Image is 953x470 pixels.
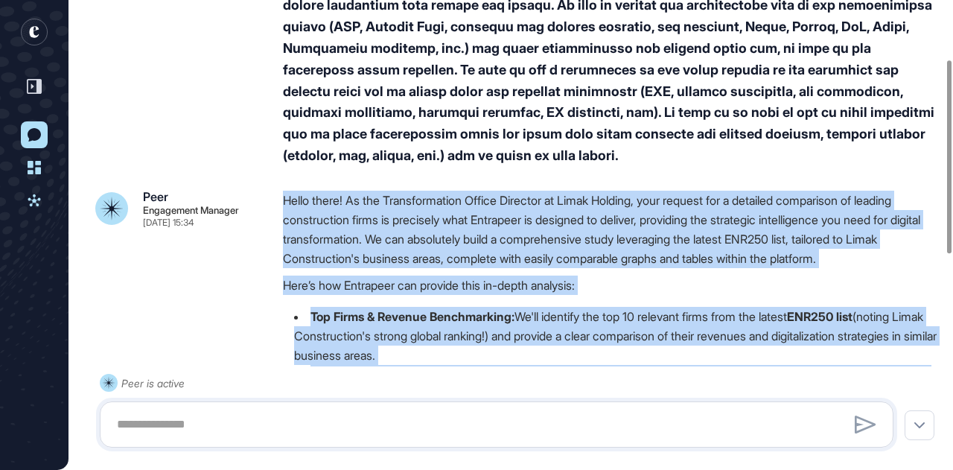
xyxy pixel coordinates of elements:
[283,365,938,423] li: Entrapeer tracks and analyzes specific technologies like (including predictive maintenance and op...
[283,191,938,268] p: Hello there! As the Transformation Office Director at Limak Holding, your request for a detailed ...
[787,309,852,324] strong: ENR250 list
[143,191,168,203] div: Peer
[121,374,185,393] div: Peer is active
[283,276,938,295] p: Here’s how Entrapeer can provide this in-depth analysis:
[283,307,938,365] li: We'll identify the top 10 relevant firms from the latest (noting Limak Construction's strong glob...
[143,206,239,215] div: Engagement Manager
[21,19,48,45] div: entrapeer-logo
[143,218,194,227] div: [DATE] 15:34
[310,309,514,324] strong: Top Firms & Revenue Benchmarking:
